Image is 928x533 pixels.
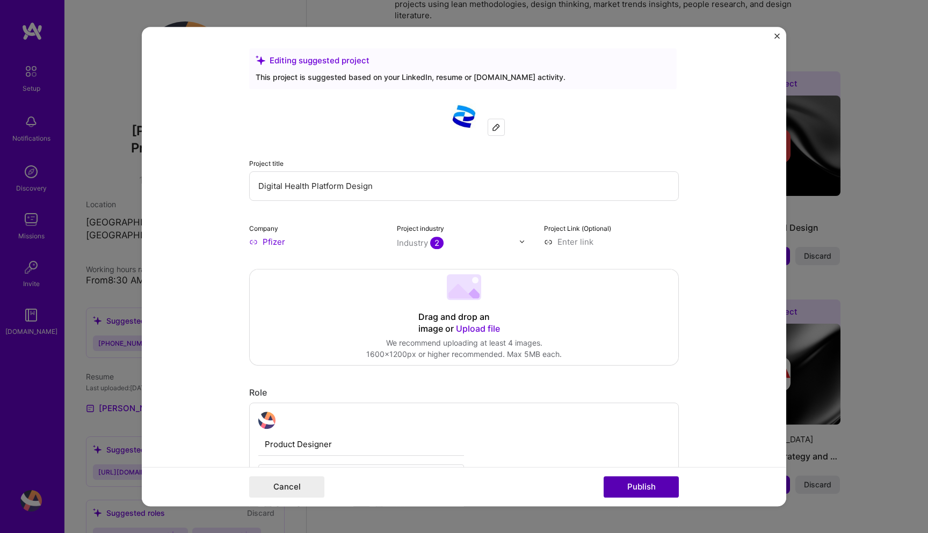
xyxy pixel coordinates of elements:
[544,224,611,232] label: Project Link (Optional)
[249,476,324,498] button: Cancel
[445,97,483,136] img: Company logo
[249,224,278,232] label: Company
[258,433,464,456] input: Role Name
[249,387,679,398] div: Role
[249,171,679,201] input: Enter the name of the project
[492,123,501,132] img: Edit
[488,119,504,135] div: Edit
[774,33,780,45] button: Close
[397,237,444,249] div: Industry
[258,412,275,429] img: avatar_design.jpg
[604,476,679,498] button: Publish
[430,237,444,249] span: 2
[249,159,284,167] label: Project title
[249,269,679,366] div: Drag and drop an image or Upload fileWe recommend uploading at least 4 images.1600x1200px or high...
[418,311,510,335] div: Drag and drop an image or
[544,236,679,247] input: Enter link
[256,71,670,83] div: This project is suggested based on your LinkedIn, resume or [DOMAIN_NAME] activity.
[366,338,562,349] div: We recommend uploading at least 4 images.
[256,55,265,65] i: icon SuggestedTeams
[456,323,500,334] span: Upload file
[256,55,670,66] div: Editing suggested project
[519,238,525,245] img: drop icon
[366,349,562,360] div: 1600x1200px or higher recommended. Max 5MB each.
[397,224,444,232] label: Project industry
[249,236,384,247] input: Enter name or website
